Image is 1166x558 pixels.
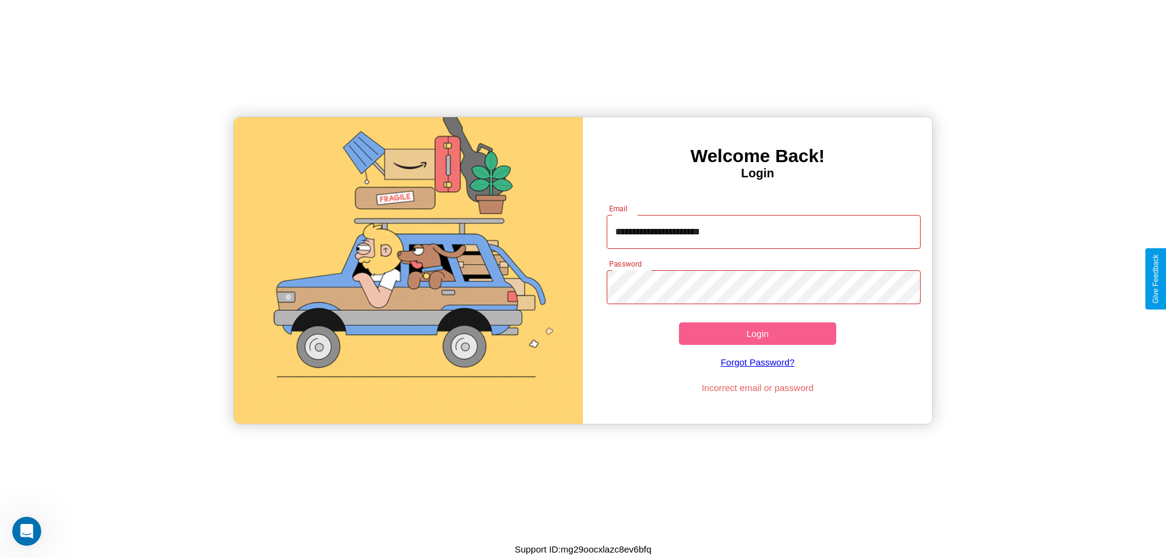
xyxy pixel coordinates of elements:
button: Login [679,322,836,345]
label: Password [609,259,641,269]
iframe: Intercom live chat [12,517,41,546]
div: Give Feedback [1151,254,1160,304]
p: Support ID: mg29oocxlazc8ev6bfq [514,541,651,557]
p: Incorrect email or password [601,379,915,396]
a: Forgot Password? [601,345,915,379]
h4: Login [583,166,932,180]
img: gif [234,117,583,424]
label: Email [609,203,628,214]
h3: Welcome Back! [583,146,932,166]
